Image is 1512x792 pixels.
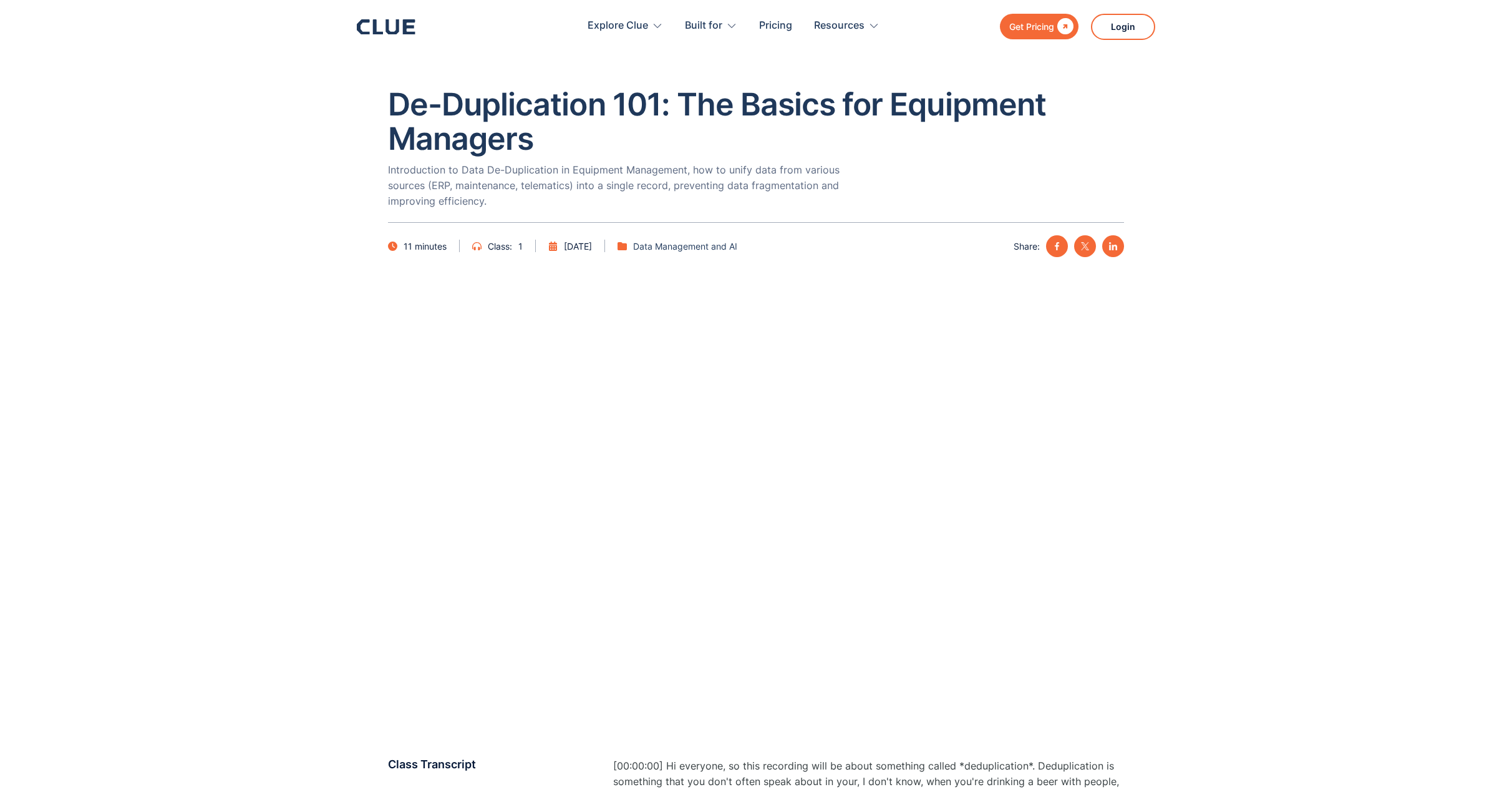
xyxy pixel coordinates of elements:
div: Resources [814,6,865,46]
img: headphones icon [472,242,482,251]
img: clock icon [388,242,397,251]
a: Data Management and AI [633,238,737,254]
div: Explore Clue [588,6,663,46]
div: [DATE] [564,238,592,254]
div: Built for [685,6,722,46]
iframe: YouTube embed [388,301,1124,715]
img: folder icon [618,242,627,251]
img: twitter X icon [1081,242,1089,250]
div: Built for [685,6,737,46]
div: Resources [814,6,880,46]
img: facebook icon [1053,242,1061,250]
div: 11 minutes [404,238,447,254]
div:  [1054,19,1073,34]
a: Get Pricing [1000,14,1078,39]
p: Class Transcript [388,758,607,771]
img: Calendar scheduling icon [548,242,558,251]
p: Introduction to Data De-Duplication in Equipment Management, how to unify data from various sourc... [388,162,875,210]
a: Login [1091,14,1155,40]
h1: De-Duplication 101: The Basics for Equipment Managers [388,87,1124,156]
div: Get Pricing [1009,19,1054,34]
div: 1 [518,238,523,254]
a: Pricing [759,6,792,46]
div: Explore Clue [588,6,648,46]
div: Class: [488,238,512,254]
div: Share: [1014,238,1040,254]
img: linkedin icon [1109,242,1117,250]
